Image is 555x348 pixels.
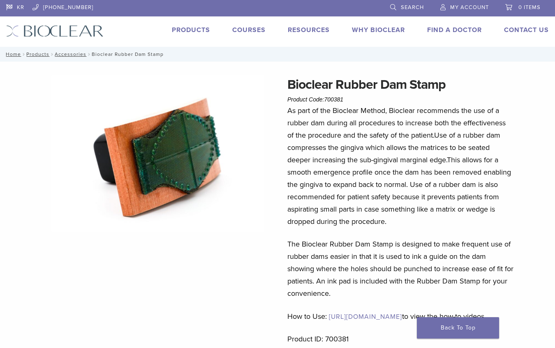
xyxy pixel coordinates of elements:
a: Accessories [55,51,86,57]
span: 700381 [324,96,343,103]
a: Home [3,51,21,57]
span: Use of a rubber dam compresses the gingiva which allows the matrices to be seated deeper increasi... [287,131,500,164]
span: The Bioclear Rubber Dam Stamp is designed to make frequent use of rubber dams easier in that it i... [287,240,513,298]
p: How to Use: to view the how-to videos [287,310,513,323]
a: Courses [232,26,266,34]
a: [URL][DOMAIN_NAME] [329,313,402,321]
span: / [21,52,26,56]
span: 0 items [518,4,541,11]
a: Products [26,51,49,57]
span: Product Code: [287,96,343,103]
img: Bioclear [6,25,104,37]
span: / [86,52,92,56]
a: Find A Doctor [427,26,482,34]
span: As part of the Bioclear Method, Bioclear recommends the use of a rubber dam during all procedures... [287,106,506,140]
img: Stamp_side [51,75,264,232]
a: Products [172,26,210,34]
a: Why Bioclear [352,26,405,34]
p: Product ID: 700381 [287,333,513,345]
a: Back To Top [417,317,499,339]
span: Search [401,4,424,11]
span: My Account [450,4,489,11]
h1: Bioclear Rubber Dam Stamp [287,75,513,94]
a: Contact Us [504,26,549,34]
span: / [49,52,55,56]
a: Resources [288,26,330,34]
